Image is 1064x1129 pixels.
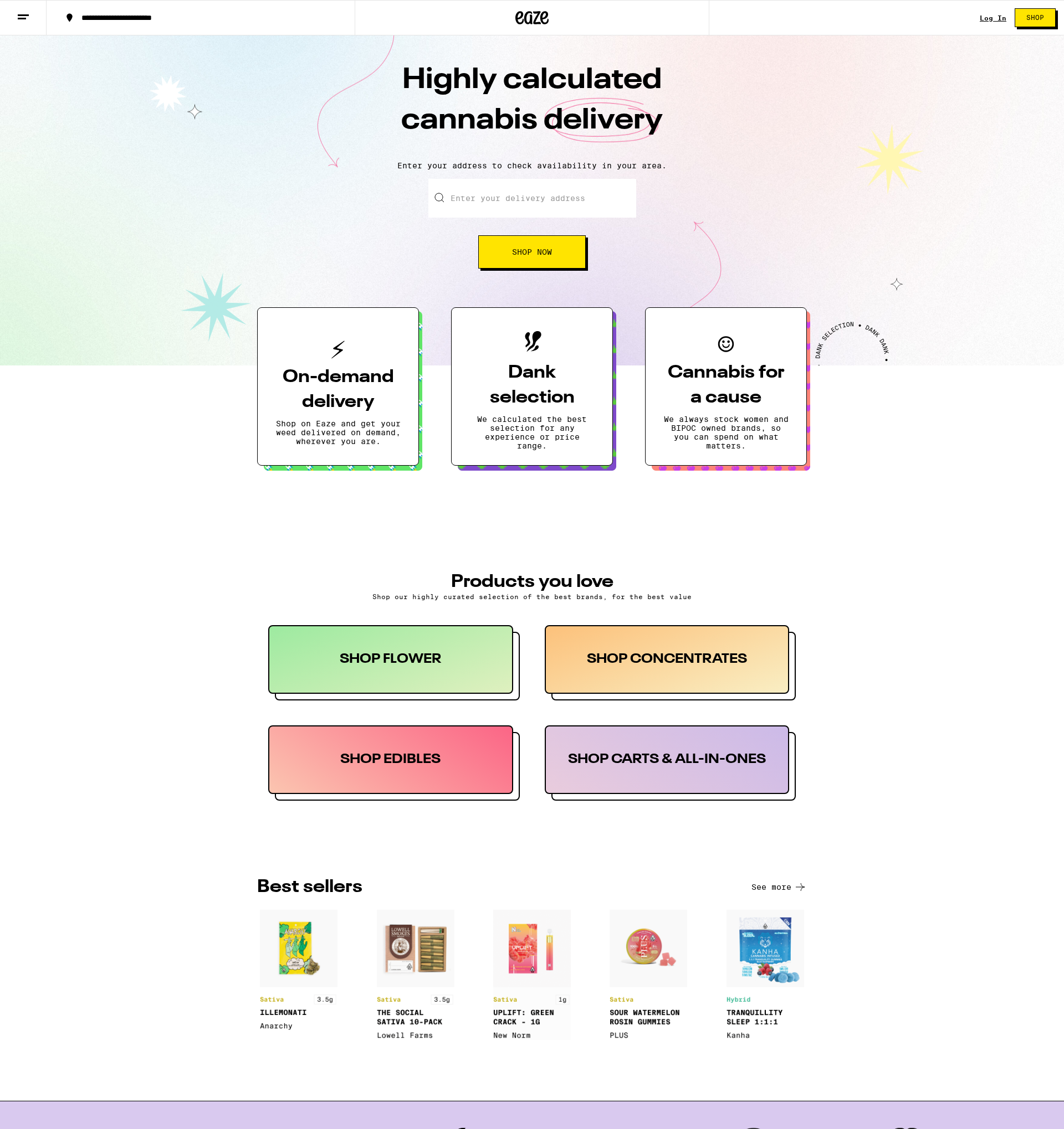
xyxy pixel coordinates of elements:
[512,248,552,256] span: Shop Now
[663,360,789,410] h3: Cannabis for a cause
[545,725,796,801] button: SHOP CARTS & ALL-IN-ONES
[469,360,595,410] h3: Dank selection
[727,910,804,1040] img: product5
[268,725,520,801] button: SHOP EDIBLES
[377,910,454,1040] img: product2
[1006,8,1064,27] a: Shop
[1015,8,1056,27] button: Shop
[268,725,513,794] div: SHOP EDIBLES
[478,235,586,269] button: Shop Now
[1026,14,1044,21] span: Shop
[275,365,401,415] h3: On-demand delivery
[663,415,789,450] p: We always stock women and BIPOC owned brands, so you can spend on what matters.
[980,14,1006,22] a: Log In
[545,625,790,694] div: SHOP CONCENTRATES
[545,725,790,794] div: SHOP CARTS & ALL-IN-ONES
[260,910,337,1030] img: product1
[545,625,796,700] button: SHOP CONCENTRATES
[493,910,571,1040] img: product3
[610,910,687,1040] img: product4
[268,625,513,694] div: SHOP FLOWER
[257,307,419,466] button: On-demand deliveryShop on Eaze and get your weed delivered on demand, wherever you are.
[11,161,1053,170] p: Enter your address to check availability in your area.
[268,573,796,591] h3: PRODUCTS YOU LOVE
[451,307,613,466] button: Dank selectionWe calculated the best selection for any experience or price range.
[428,179,636,218] input: Enter your delivery address
[469,415,595,450] p: We calculated the best selection for any experience or price range.
[275,419,401,446] p: Shop on Eaze and get your weed delivered on demand, wherever you are.
[751,880,807,894] button: See more
[257,878,362,896] h3: BEST SELLERS
[645,307,807,466] button: Cannabis for a causeWe always stock women and BIPOC owned brands, so you can spend on what matters.
[338,60,726,152] h1: Highly calculated cannabis delivery
[268,593,796,600] p: Shop our highly curated selection of the best brands, for the best value
[268,625,520,700] button: SHOP FLOWER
